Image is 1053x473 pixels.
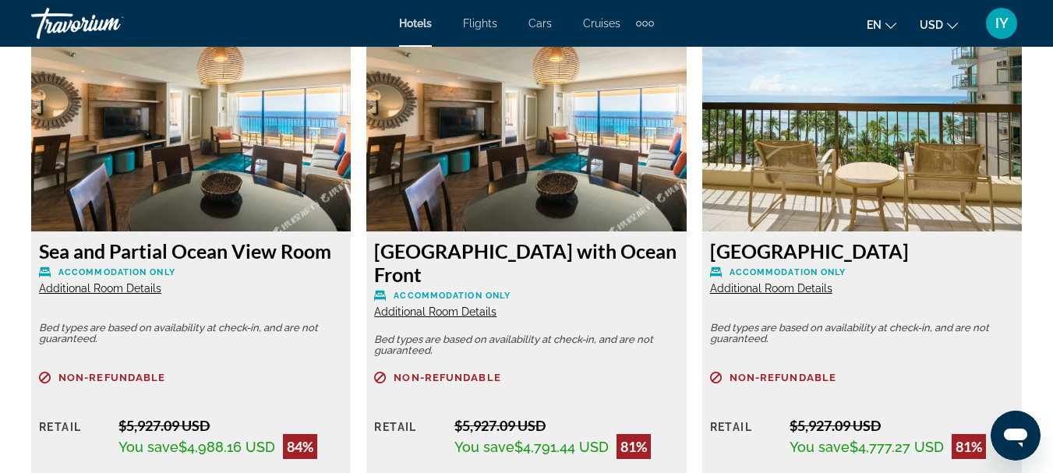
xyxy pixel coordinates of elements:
[995,16,1009,31] span: IY
[118,439,178,455] span: You save
[58,372,165,383] span: Non-refundable
[920,13,958,36] button: Change currency
[374,334,678,356] p: Bed types are based on availability at check-in, and are not guaranteed.
[31,37,351,231] img: Sea and Partial Ocean View Room
[991,411,1041,461] iframe: Button to launch messaging window
[710,282,832,295] span: Additional Room Details
[394,291,511,301] span: Accommodation Only
[867,19,882,31] span: en
[730,372,836,383] span: Non-refundable
[850,439,944,455] span: $4,777.27 USD
[702,37,1022,231] img: Ocean Side Room
[463,17,497,30] a: Flights
[374,305,496,318] span: Additional Room Details
[58,267,175,277] span: Accommodation Only
[31,3,187,44] a: Travorium
[710,417,778,459] div: Retail
[952,434,986,459] div: 81%
[920,19,943,31] span: USD
[636,11,654,36] button: Extra navigation items
[790,417,1014,434] div: $5,927.09 USD
[39,417,107,459] div: Retail
[730,267,846,277] span: Accommodation Only
[710,323,1014,344] p: Bed types are based on availability at check-in, and are not guaranteed.
[528,17,552,30] a: Cars
[583,17,620,30] a: Cruises
[39,282,161,295] span: Additional Room Details
[454,439,514,455] span: You save
[981,7,1022,40] button: User Menu
[374,239,678,286] h3: [GEOGRAPHIC_DATA] with Ocean Front
[617,434,651,459] div: 81%
[118,417,343,434] div: $5,927.09 USD
[283,434,317,459] div: 84%
[39,239,343,263] h3: Sea and Partial Ocean View Room
[399,17,432,30] a: Hotels
[790,439,850,455] span: You save
[178,439,275,455] span: $4,988.16 USD
[710,239,1014,263] h3: [GEOGRAPHIC_DATA]
[366,37,686,231] img: Ocean Side Room with Ocean Front
[514,439,609,455] span: $4,791.44 USD
[454,417,679,434] div: $5,927.09 USD
[867,13,896,36] button: Change language
[39,323,343,344] p: Bed types are based on availability at check-in, and are not guaranteed.
[374,417,442,459] div: Retail
[394,372,500,383] span: Non-refundable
